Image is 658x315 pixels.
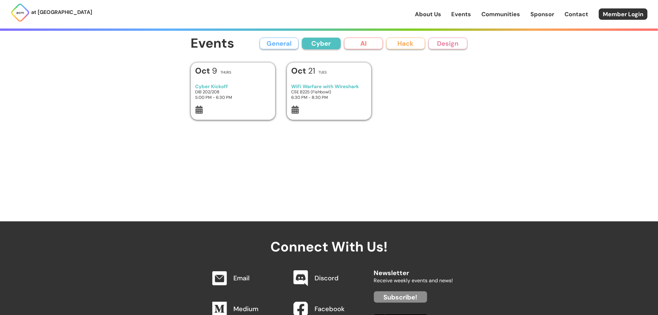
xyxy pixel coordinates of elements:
p: Receive weekly events and news! [374,276,453,285]
button: Cyber [302,38,341,49]
a: Events [452,10,471,18]
h3: Cyber Kickoff [195,84,271,89]
a: Facebook [315,305,345,313]
img: ACM Logo [10,3,30,22]
a: Sponsor [531,10,554,18]
a: Contact [565,10,589,18]
button: Design [428,38,467,49]
a: Medium [233,305,258,313]
a: Subscribe! [374,291,427,303]
b: Oct [195,65,212,76]
h1: 9 [195,67,217,75]
h3: CSE B225 (Fishbowl) [291,89,367,95]
a: Communities [482,10,520,18]
h3: DIB 202/208 [195,89,271,95]
h1: 21 [291,67,315,75]
b: Oct [291,65,308,76]
button: AI [344,38,383,49]
h2: Connect With Us! [205,221,453,254]
a: at [GEOGRAPHIC_DATA] [10,3,92,22]
h2: Tues [318,71,327,74]
button: General [260,38,299,49]
h2: Thurs [220,71,231,74]
h1: Events [191,36,235,51]
a: About Us [415,10,441,18]
img: Email [212,271,227,286]
a: Discord [315,274,339,282]
button: Hack [386,38,425,49]
h3: 6:30 PM - 8:30 PM [291,95,367,100]
a: Email [233,274,250,282]
a: Member Login [599,8,648,20]
p: at [GEOGRAPHIC_DATA] [31,8,92,17]
h3: 5:00 PM - 6:30 PM [195,95,271,100]
img: Discord [293,270,308,286]
h2: Newsletter [374,263,453,276]
h3: WiFi Warfare with Wireshark [291,84,367,89]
